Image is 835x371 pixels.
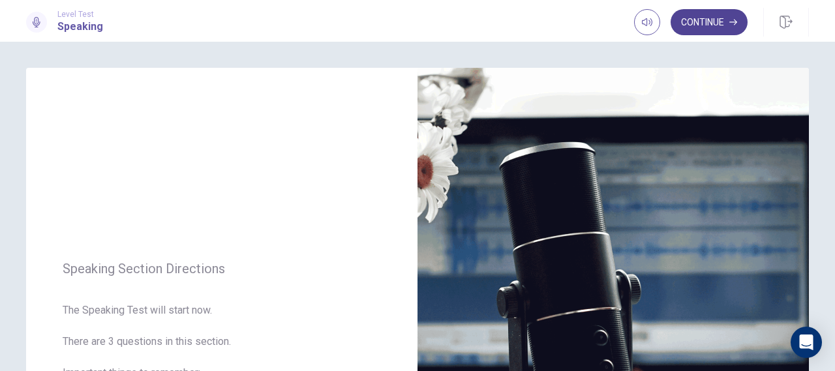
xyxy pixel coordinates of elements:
[57,19,103,35] h1: Speaking
[791,327,822,358] div: Open Intercom Messenger
[671,9,748,35] button: Continue
[63,261,381,276] span: Speaking Section Directions
[57,10,103,19] span: Level Test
